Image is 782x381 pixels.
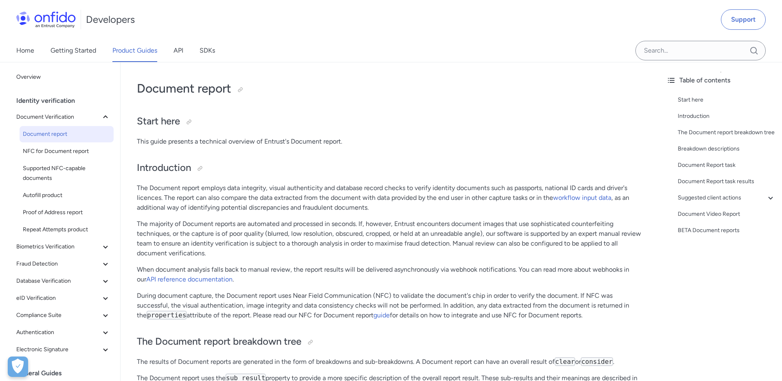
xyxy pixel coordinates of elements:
[146,275,233,283] a: API reference documentation
[555,357,575,366] code: clear
[13,341,114,358] button: Electronic Signature
[20,204,114,221] a: Proof of Address report
[23,225,110,235] span: Repeat Attempts product
[13,290,114,306] button: eID Verification
[678,209,775,219] a: Document Video Report
[174,39,183,62] a: API
[635,41,766,60] input: Onfido search input field
[23,190,110,200] span: Autofill product
[678,193,775,203] a: Suggested client actions
[373,311,390,319] a: guide
[16,39,34,62] a: Home
[20,143,114,159] a: NFC for Document report
[678,128,775,137] a: The Document report breakdown tree
[20,222,114,238] a: Repeat Attempts product
[16,93,117,109] div: Identity verification
[16,293,101,303] span: eID Verification
[16,259,101,269] span: Fraud Detection
[553,194,611,202] a: workflow input data
[23,164,110,183] span: Supported NFC-capable documents
[13,109,114,125] button: Document Verification
[137,291,644,320] p: During document capture, the Document report uses Near Field Communication (NFC) to validate the ...
[678,177,775,186] a: Document Report task results
[16,328,101,337] span: Authentication
[137,161,644,175] h2: Introduction
[23,129,110,139] span: Document report
[20,160,114,186] a: Supported NFC-capable documents
[137,115,644,128] h2: Start here
[13,273,114,289] button: Database Verification
[137,265,644,284] p: When document analysis falls back to manual review, the report results will be delivered asynchro...
[16,72,110,82] span: Overview
[16,242,101,252] span: Biometrics Verification
[13,256,114,272] button: Fraud Detection
[200,39,215,62] a: SDKs
[51,39,96,62] a: Getting Started
[16,345,101,354] span: Electronic Signature
[581,357,613,366] code: consider
[13,324,114,341] button: Authentication
[678,226,775,235] a: BETA Document reports
[16,276,101,286] span: Database Verification
[721,9,766,30] a: Support
[137,137,644,146] p: This guide presents a technical overview of Entrust's Document report.
[23,208,110,217] span: Proof of Address report
[666,75,775,85] div: Table of contents
[137,335,644,349] h2: The Document report breakdown tree
[16,310,101,320] span: Compliance Suite
[137,219,644,258] p: The majority of Document reports are automated and processed in seconds. If, however, Entrust enc...
[16,11,76,28] img: Onfido Logo
[678,160,775,170] a: Document Report task
[678,144,775,154] a: Breakdown descriptions
[16,112,101,122] span: Document Verification
[86,13,135,26] h1: Developers
[13,239,114,255] button: Biometrics Verification
[13,69,114,85] a: Overview
[20,126,114,142] a: Document report
[23,146,110,156] span: NFC for Document report
[8,357,28,377] button: Open Preferences
[20,187,114,204] a: Autofill product
[8,357,28,377] div: Cookie Preferences
[137,80,644,97] h1: Document report
[678,111,775,121] a: Introduction
[678,95,775,105] a: Start here
[147,311,187,319] code: properties
[137,183,644,213] p: The Document report employs data integrity, visual authenticity and database record checks to ver...
[13,307,114,323] button: Compliance Suite
[112,39,157,62] a: Product Guides
[137,357,644,367] p: The results of Document reports are generated in the form of breakdowns and sub-breakdowns. A Doc...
